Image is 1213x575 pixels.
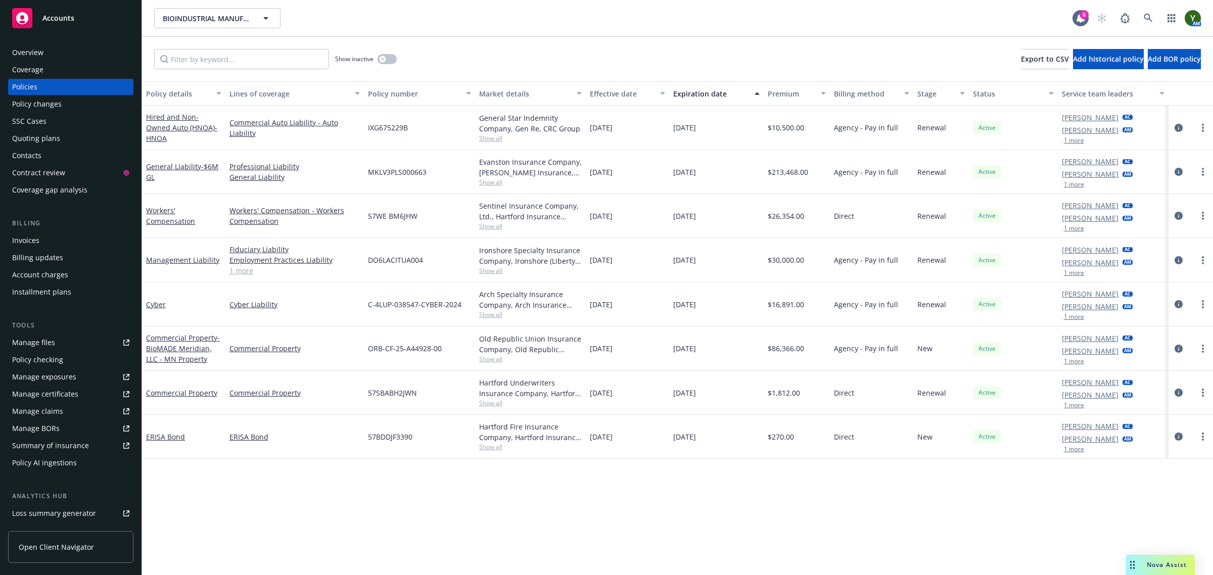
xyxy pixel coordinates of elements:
div: Hartford Fire Insurance Company, Hartford Insurance Group [479,421,582,443]
span: [DATE] [590,122,613,133]
a: [PERSON_NAME] [1062,377,1118,388]
a: Installment plans [8,284,133,300]
span: Renewal [917,388,946,398]
a: Cyber Liability [229,299,360,310]
a: [PERSON_NAME] [1062,434,1118,444]
span: [DATE] [673,343,696,354]
a: more [1197,210,1209,222]
span: [DATE] [673,388,696,398]
div: Manage exposures [12,369,76,385]
a: Billing updates [8,250,133,266]
div: Manage claims [12,403,63,419]
a: Coverage [8,62,133,78]
span: [DATE] [590,299,613,310]
a: circleInformation [1173,254,1185,266]
a: Manage claims [8,403,133,419]
span: Show all [479,134,582,142]
a: more [1197,343,1209,355]
a: Quoting plans [8,130,133,147]
a: Commercial Property [146,388,217,398]
a: Professional Liability [229,161,360,172]
a: [PERSON_NAME] [1062,333,1118,344]
button: BIOINDUSTRIAL MANUFACTURING AND DESIGN ECOSYSTEM [154,8,281,28]
span: $270.00 [768,432,794,442]
span: Show all [479,443,582,451]
span: Add BOR policy [1148,54,1201,64]
span: Accounts [42,14,74,22]
span: DO6LACITUA004 [368,255,423,265]
div: Drag to move [1126,555,1139,575]
a: Manage certificates [8,386,133,402]
span: $10,500.00 [768,122,804,133]
a: SSC Cases [8,113,133,129]
span: Show inactive [335,55,374,63]
a: Invoices [8,232,133,249]
a: circleInformation [1173,430,1185,443]
span: Show all [479,399,582,407]
a: ERISA Bond [146,432,185,442]
div: Policy changes [12,96,62,112]
a: [PERSON_NAME] [1062,213,1118,223]
span: [DATE] [590,343,613,354]
a: Loss summary generator [8,505,133,521]
span: C-4LUP-038547-CYBER-2024 [368,299,461,310]
span: [DATE] [590,167,613,177]
span: Show all [479,222,582,230]
span: New [917,432,932,442]
a: Account charges [8,267,133,283]
span: Active [977,123,997,132]
a: Manage BORs [8,420,133,437]
div: Stage [917,88,954,99]
button: 1 more [1064,137,1084,143]
span: 57WE BM6JHW [368,211,417,221]
a: circleInformation [1173,343,1185,355]
a: [PERSON_NAME] [1062,289,1118,299]
a: Commercial Auto Liability - Auto Liability [229,117,360,138]
button: Stage [913,81,969,106]
span: Active [977,167,997,176]
span: Direct [834,211,854,221]
div: Analytics hub [8,491,133,501]
span: Renewal [917,122,946,133]
a: Commercial Property [229,343,360,354]
span: $86,366.00 [768,343,804,354]
span: $213,468.00 [768,167,808,177]
div: Coverage [12,62,43,78]
span: Active [977,300,997,309]
a: Report a Bug [1115,8,1135,28]
div: Billing updates [12,250,63,266]
span: Agency - Pay in full [834,255,898,265]
div: Old Republic Union Insurance Company, Old Republic General Insurance Group, Amwins [479,333,582,355]
a: Commercial Property [146,333,220,364]
span: $30,000.00 [768,255,804,265]
a: Policy changes [8,96,133,112]
span: Open Client Navigator [19,542,94,552]
div: Invoices [12,232,39,249]
span: [DATE] [673,211,696,221]
a: Switch app [1161,8,1182,28]
span: BIOINDUSTRIAL MANUFACTURING AND DESIGN ECOSYSTEM [163,13,250,24]
a: [PERSON_NAME] [1062,301,1118,312]
button: Effective date [586,81,669,106]
button: Policy details [142,81,225,106]
div: Expiration date [673,88,749,99]
span: IXG675229B [368,122,408,133]
button: Billing method [830,81,913,106]
div: Policy checking [12,352,63,368]
span: Agency - Pay in full [834,343,898,354]
span: $16,891.00 [768,299,804,310]
span: Show all [479,310,582,319]
div: Manage files [12,334,55,351]
span: Renewal [917,167,946,177]
span: 57SBABH2JWN [368,388,417,398]
a: circleInformation [1173,210,1185,222]
a: Overview [8,44,133,61]
span: Active [977,432,997,441]
span: Active [977,344,997,353]
a: Accounts [8,4,133,32]
button: Expiration date [669,81,764,106]
span: - BioMADE Meridian, LLC - MN Property [146,333,220,364]
a: 1 more [229,265,360,276]
div: Billing [8,218,133,228]
span: [DATE] [590,432,613,442]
